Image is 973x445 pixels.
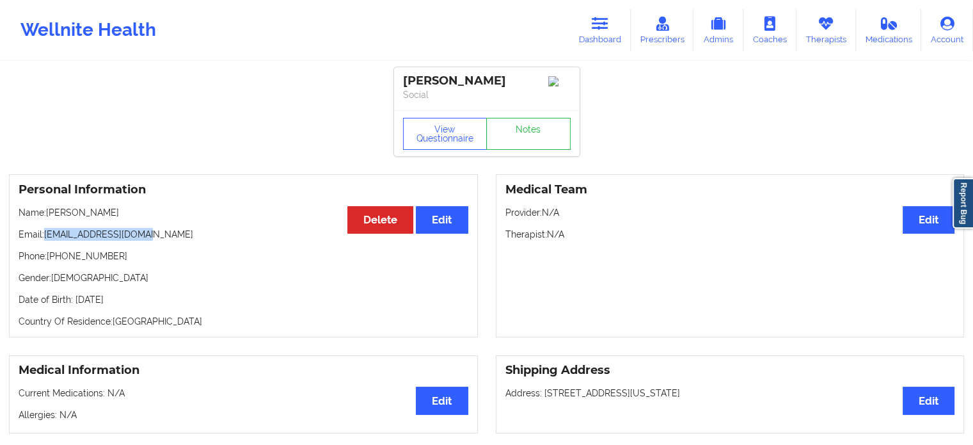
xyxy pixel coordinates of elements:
img: Image%2Fplaceholer-image.png [548,76,571,86]
a: Notes [486,118,571,150]
button: Edit [903,387,954,414]
a: Account [921,9,973,51]
p: Gender: [DEMOGRAPHIC_DATA] [19,271,468,284]
h3: Medical Information [19,363,468,378]
p: Therapist: N/A [505,228,955,241]
button: Edit [903,206,954,234]
button: Edit [416,206,468,234]
a: Admins [693,9,743,51]
div: [PERSON_NAME] [403,74,571,88]
h3: Shipping Address [505,363,955,378]
p: Social [403,88,571,101]
h3: Medical Team [505,182,955,197]
p: Address: [STREET_ADDRESS][US_STATE] [505,387,955,400]
p: Email: [EMAIL_ADDRESS][DOMAIN_NAME] [19,228,468,241]
p: Current Medications: N/A [19,387,468,400]
p: Provider: N/A [505,206,955,219]
a: Report Bug [953,178,973,229]
button: Edit [416,387,468,414]
p: Allergies: N/A [19,409,468,421]
button: View Questionnaire [403,118,487,150]
a: Prescribers [631,9,694,51]
p: Phone: [PHONE_NUMBER] [19,250,468,263]
a: Coaches [743,9,796,51]
a: Dashboard [569,9,631,51]
a: Medications [856,9,922,51]
p: Date of Birth: [DATE] [19,293,468,306]
button: Delete [347,206,413,234]
h3: Personal Information [19,182,468,197]
p: Country Of Residence: [GEOGRAPHIC_DATA] [19,315,468,328]
a: Therapists [796,9,856,51]
p: Name: [PERSON_NAME] [19,206,468,219]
